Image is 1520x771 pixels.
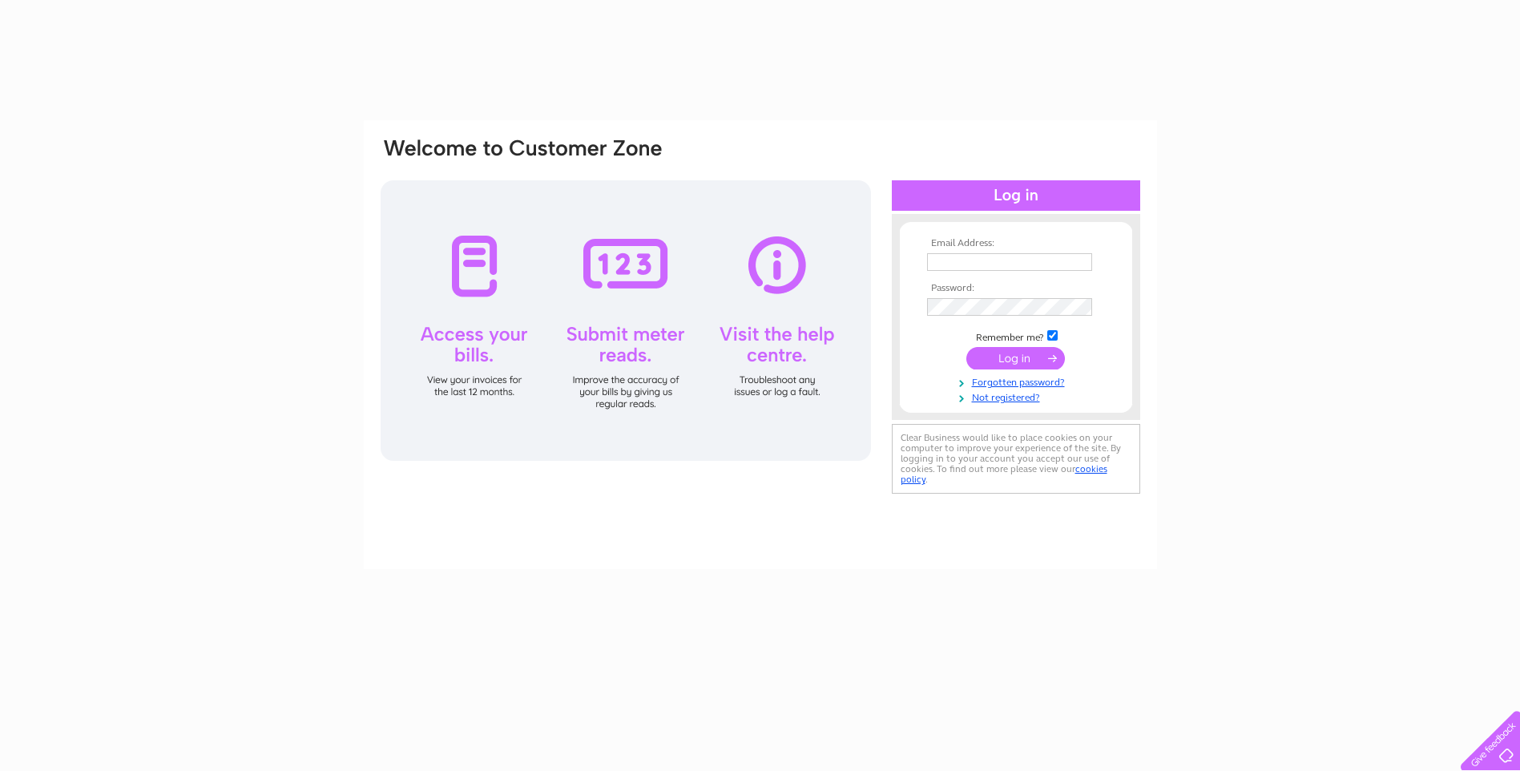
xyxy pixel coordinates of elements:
[892,424,1140,494] div: Clear Business would like to place cookies on your computer to improve your experience of the sit...
[923,283,1109,294] th: Password:
[966,347,1065,369] input: Submit
[923,238,1109,249] th: Email Address:
[927,373,1109,389] a: Forgotten password?
[927,389,1109,404] a: Not registered?
[923,328,1109,344] td: Remember me?
[901,463,1107,485] a: cookies policy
